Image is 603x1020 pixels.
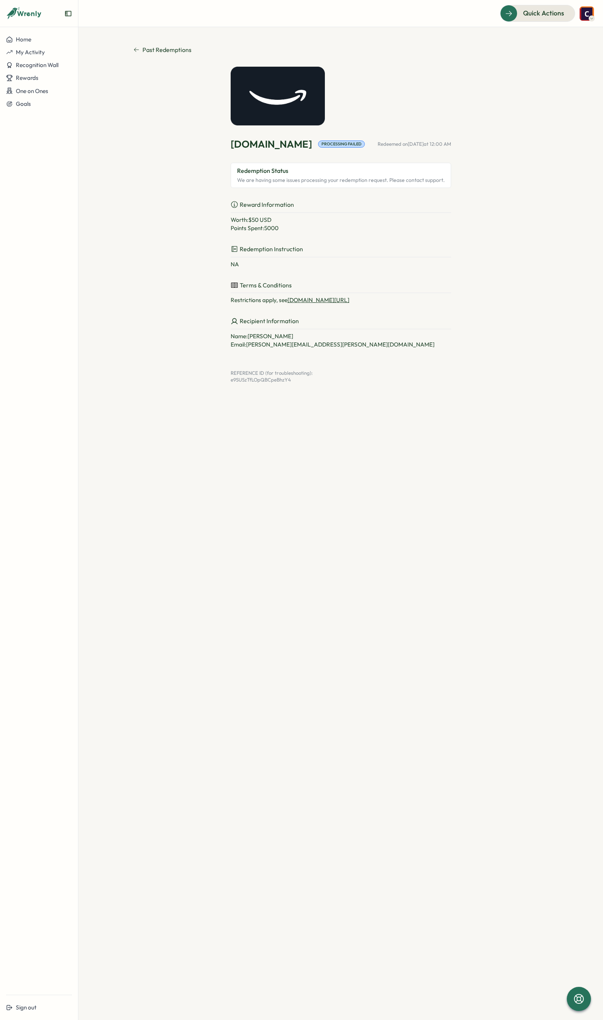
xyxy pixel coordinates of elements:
div: Processing Failed [318,140,365,148]
span: Goals [16,100,31,107]
span: Quick Actions [523,8,564,18]
span: Sign out [16,1004,37,1011]
span: One on Ones [16,87,48,95]
button: Expand sidebar [64,10,72,17]
p: Redeemed on [DATE] at 12:00 AM [378,141,451,148]
p: Recipient Information [231,316,451,329]
span: Home [16,36,31,43]
p: Worth: $ 50 USD [231,216,451,224]
p: Reward Information [231,200,451,213]
span: Rewards [16,74,38,81]
img: Colin Buyck [580,6,594,21]
p: Name: [PERSON_NAME] [231,332,451,341]
button: Quick Actions [500,5,575,21]
a: [DOMAIN_NAME][URL] [288,296,349,304]
p: REFERENCE ID (for troubleshooting): e9SUSzTfLOpQBCpeBhzY4 [231,370,451,383]
p: Redemption Status [237,166,445,176]
span: My Activity [16,49,45,56]
div: NA [231,260,451,269]
span: Recognition Wall [16,61,58,69]
p: Points Spent: 5000 [231,224,451,232]
p: [DOMAIN_NAME] [231,137,312,151]
p: Restrictions apply, see [231,296,451,304]
span: Past Redemptions [142,45,191,55]
img: Amazon.com [231,67,325,125]
p: We are having some issues processing your redemption request. Please contact support. [237,176,445,185]
p: Email: [PERSON_NAME][EMAIL_ADDRESS][PERSON_NAME][DOMAIN_NAME] [231,341,451,349]
a: Past Redemptions [133,45,548,55]
p: Redemption Instruction [231,244,451,257]
p: Terms & Conditions [231,281,451,293]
